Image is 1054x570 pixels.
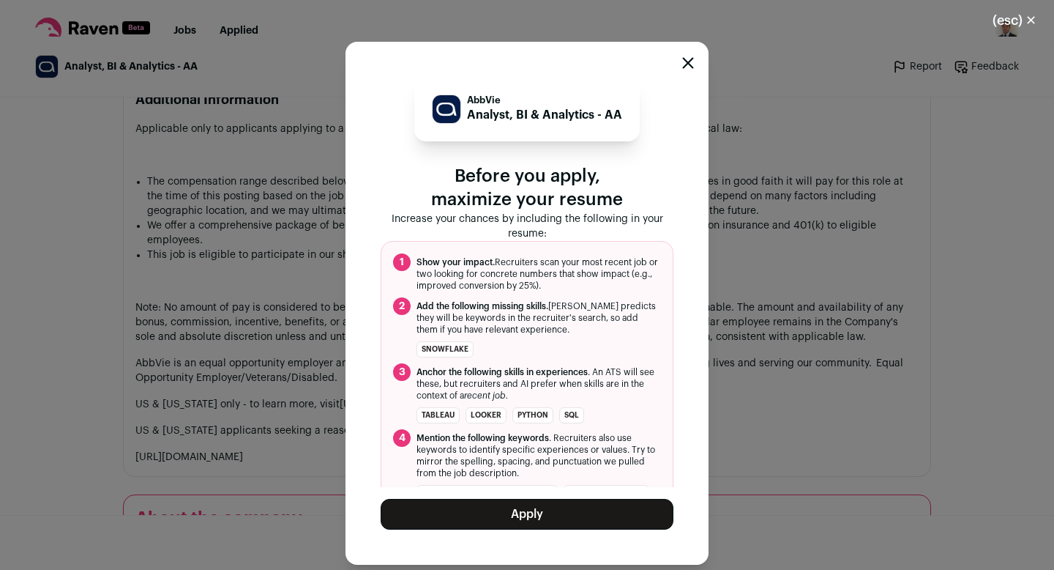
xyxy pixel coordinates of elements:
[416,368,588,377] span: Anchor the following skills in experiences
[975,4,1054,37] button: Close modal
[381,499,673,530] button: Apply
[512,407,553,423] li: Python
[381,212,673,241] p: Increase your chances by including the following in your resume:
[381,165,673,212] p: Before you apply, maximize your resume
[416,300,661,336] span: [PERSON_NAME] predicts they will be keywords in the recruiter's search, so add them if you have r...
[416,302,548,311] span: Add the following missing skills.
[464,391,508,400] i: recent job.
[433,95,460,123] img: 9bb8f42bc2a01c8d2368b17f7f6ecb2cf3778cc0eeedc100ffeb73f28e689dc1.jpg
[467,95,622,106] p: AbbVie
[393,363,411,381] span: 3
[416,366,661,401] span: . An ATS will see these, but recruiters and AI prefer when skills are in the context of a
[467,106,622,124] p: Analyst, BI & Analytics - AA
[416,341,474,358] li: Snowflake
[559,407,584,423] li: SQL
[393,253,411,271] span: 1
[416,256,661,292] span: Recruiters scan your most recent job or two looking for concrete numbers that show impact (e.g., ...
[416,432,661,479] span: . Recruiters also use keywords to identify specific experiences or values. Try to mirror the spel...
[416,485,558,501] li: advanced analytics techniques
[564,485,649,501] li: data storytelling
[416,258,495,267] span: Show your impact.
[682,57,694,69] button: Close modal
[393,297,411,315] span: 2
[416,407,460,423] li: Tableau
[466,407,507,423] li: Looker
[393,429,411,447] span: 4
[416,434,549,443] span: Mention the following keywords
